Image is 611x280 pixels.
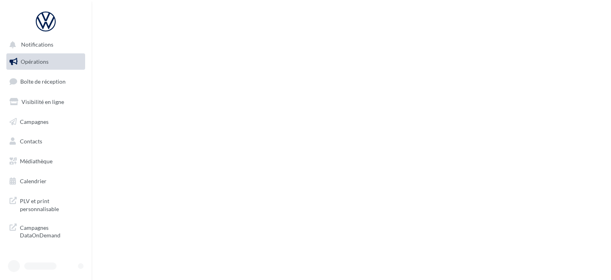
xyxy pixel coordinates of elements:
a: Calendrier [5,173,87,190]
a: Opérations [5,53,87,70]
a: Médiathèque [5,153,87,170]
span: Boîte de réception [20,78,66,85]
a: Contacts [5,133,87,150]
a: Visibilité en ligne [5,94,87,110]
span: Campagnes DataOnDemand [20,222,82,239]
span: Campagnes [20,118,49,125]
span: Opérations [21,58,49,65]
span: PLV et print personnalisable [20,196,82,213]
a: Campagnes DataOnDemand [5,219,87,243]
span: Médiathèque [20,158,53,164]
span: Contacts [20,138,42,145]
a: Campagnes [5,114,87,130]
span: Notifications [21,41,53,48]
span: Visibilité en ligne [21,98,64,105]
a: Boîte de réception [5,73,87,90]
span: Calendrier [20,178,47,184]
a: PLV et print personnalisable [5,192,87,216]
